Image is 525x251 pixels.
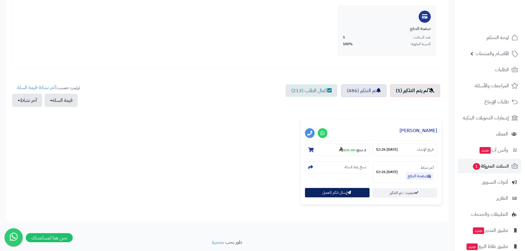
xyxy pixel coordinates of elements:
span: النسبة المئوية: [410,42,431,47]
a: وآتس آبجديد [458,143,521,157]
span: العملاء [496,130,508,138]
a: اكمال الطلب (213) [286,84,337,97]
span: 1 [473,163,480,170]
span: عدد السلات: [413,35,431,40]
a: السلات المتروكة1 [458,159,521,173]
span: تطبيق نقاط البيع [466,242,508,251]
a: أدوات التسويق [458,175,521,189]
span: السلات المتروكة [472,162,509,170]
span: 100% [343,42,353,47]
button: آخر نشاط [12,94,42,107]
a: طلبات الإرجاع [458,95,521,109]
a: التقارير [458,191,521,206]
span: التقارير [497,194,508,202]
a: قيمة السلة [17,84,37,91]
span: جديد [473,227,484,234]
span: الطلبات [495,65,509,74]
span: التطبيقات والخدمات [471,210,508,219]
small: نسخ رابط السلة [345,165,366,170]
span: المراجعات والأسئلة [475,82,509,90]
a: تحديث : تم التذكير [373,188,437,198]
span: أدوات التسويق [482,178,508,186]
section: نسخ رابط السلة [305,161,370,173]
a: التطبيقات والخدمات [458,207,521,222]
img: logo-2.png [484,16,519,29]
strong: [DATE] 12:26 [376,147,398,152]
strong: 2 منتج [356,147,366,153]
span: طلبات الإرجاع [484,98,509,106]
a: متجرة [212,239,223,246]
span: جديد [466,243,478,250]
span: وآتس آب [479,146,508,154]
a: تم التذكير (486) [341,84,386,97]
a: لم يتم التذكير (1) [390,84,440,97]
small: تاريخ الإنشاء [417,147,434,152]
strong: [DATE] 12:26 [376,169,398,175]
a: العملاء [458,127,521,141]
span: إشعارات التحويلات البنكية [463,114,509,122]
a: [PERSON_NAME] [400,127,437,134]
span: لوحة التحكم [487,33,509,42]
a: إشعارات التحويلات البنكية [458,111,521,125]
a: صفحة الدفع [406,172,434,180]
button: قيمة السلة [45,94,78,107]
a: لوحة التحكم [458,30,521,45]
span: تطبيق المتجر [472,226,508,235]
a: الطلبات [458,62,521,77]
strong: 105.00 [339,147,355,153]
button: إرسال تذكير للعميل [305,188,370,197]
a: آخر نشاط [39,84,56,91]
span: جديد [480,147,491,154]
ul: ترتيب حسب: - [12,84,80,107]
a: تطبيق المتجرجديد [458,223,521,238]
span: 1 [343,35,345,40]
small: - [339,147,366,153]
span: الأقسام والمنتجات [476,49,509,58]
section: 2 منتج-105.00 [305,144,370,156]
div: صفحة الدفع [343,26,431,32]
small: آخر نشاط [421,165,434,170]
a: المراجعات والأسئلة [458,79,521,93]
